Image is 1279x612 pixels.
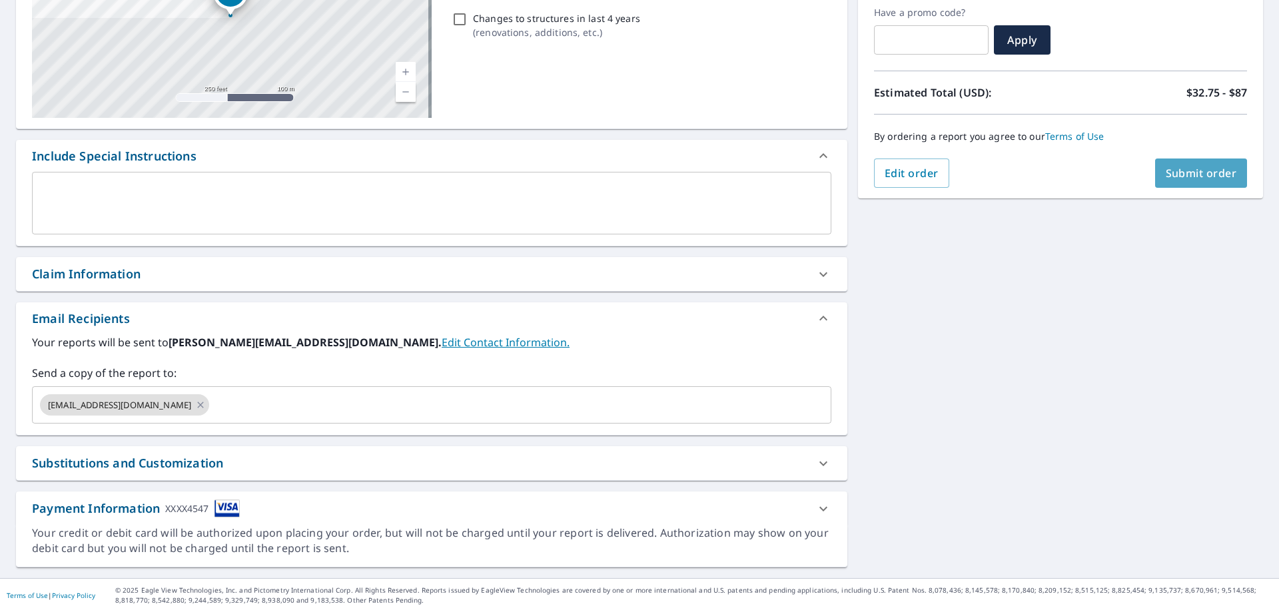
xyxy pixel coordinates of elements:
[52,591,95,600] a: Privacy Policy
[32,147,197,165] div: Include Special Instructions
[396,62,416,82] a: Current Level 17, Zoom In
[7,591,95,599] p: |
[874,7,989,19] label: Have a promo code?
[1186,85,1247,101] p: $32.75 - $87
[32,525,831,556] div: Your credit or debit card will be authorized upon placing your order, but will not be charged unt...
[40,399,199,412] span: [EMAIL_ADDRESS][DOMAIN_NAME]
[16,140,847,172] div: Include Special Instructions
[169,335,442,350] b: [PERSON_NAME][EMAIL_ADDRESS][DOMAIN_NAME].
[32,454,223,472] div: Substitutions and Customization
[7,591,48,600] a: Terms of Use
[874,131,1247,143] p: By ordering a report you agree to our
[32,310,130,328] div: Email Recipients
[473,11,640,25] p: Changes to structures in last 4 years
[32,499,240,517] div: Payment Information
[16,491,847,525] div: Payment InformationXXXX4547cardImage
[32,365,831,381] label: Send a copy of the report to:
[16,257,847,291] div: Claim Information
[473,25,640,39] p: ( renovations, additions, etc. )
[442,335,570,350] a: EditContactInfo
[874,158,949,188] button: Edit order
[16,302,847,334] div: Email Recipients
[1045,130,1104,143] a: Terms of Use
[885,166,939,180] span: Edit order
[16,446,847,480] div: Substitutions and Customization
[994,25,1051,55] button: Apply
[396,82,416,102] a: Current Level 17, Zoom Out
[32,334,831,350] label: Your reports will be sent to
[1005,33,1040,47] span: Apply
[1166,166,1237,180] span: Submit order
[214,499,240,517] img: cardImage
[874,85,1061,101] p: Estimated Total (USD):
[1155,158,1248,188] button: Submit order
[115,585,1272,605] p: © 2025 Eagle View Technologies, Inc. and Pictometry International Corp. All Rights Reserved. Repo...
[32,265,141,283] div: Claim Information
[165,499,209,517] div: XXXX4547
[40,394,209,416] div: [EMAIL_ADDRESS][DOMAIN_NAME]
